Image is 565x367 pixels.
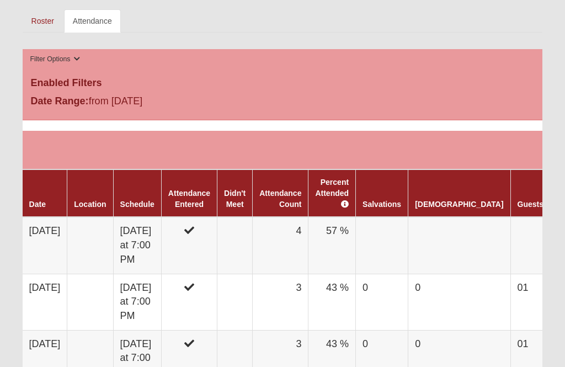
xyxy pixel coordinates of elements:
th: Guests [510,169,550,217]
td: 0 [408,274,510,330]
a: Location [74,200,106,209]
a: Roster [23,9,63,33]
td: 4 [253,217,308,274]
button: Filter Options [27,54,84,65]
a: Attendance [64,9,121,33]
a: Didn't Meet [224,189,246,209]
td: 0 [356,274,408,330]
div: from [DATE] [23,94,196,111]
td: [DATE] [23,217,67,274]
th: Salvations [356,169,408,217]
a: Percent Attended [315,178,349,209]
label: Date Range: [31,94,89,109]
a: Attendance Entered [168,189,210,209]
h4: Enabled Filters [31,77,535,89]
td: [DATE] at 7:00 PM [113,274,161,330]
td: 01 [510,274,550,330]
td: 3 [253,274,308,330]
a: Date [29,200,46,209]
a: Attendance Count [259,189,301,209]
td: 43 % [308,274,356,330]
td: [DATE] at 7:00 PM [113,217,161,274]
a: Schedule [120,200,154,209]
th: [DEMOGRAPHIC_DATA] [408,169,510,217]
td: 57 % [308,217,356,274]
td: [DATE] [23,274,67,330]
